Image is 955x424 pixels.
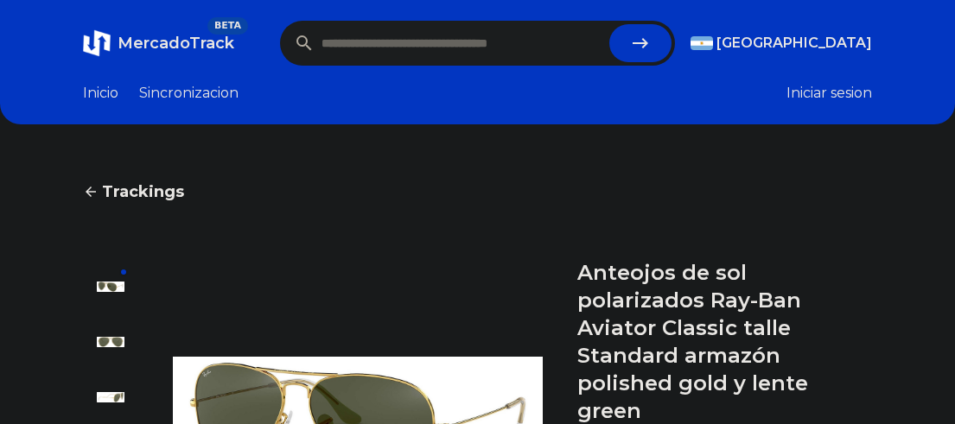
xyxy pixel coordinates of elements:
[691,33,872,54] button: [GEOGRAPHIC_DATA]
[207,17,248,35] span: BETA
[716,33,872,54] span: [GEOGRAPHIC_DATA]
[83,29,234,57] a: MercadoTrackBETA
[118,34,234,53] span: MercadoTrack
[83,180,872,204] a: Trackings
[97,273,124,301] img: Anteojos de sol polarizados Ray-Ban Aviator Classic talle Standard armazón polished gold y lente ...
[97,383,124,411] img: Anteojos de sol polarizados Ray-Ban Aviator Classic talle Standard armazón polished gold y lente ...
[786,83,872,104] button: Iniciar sesion
[83,83,118,104] a: Inicio
[139,83,239,104] a: Sincronizacion
[691,36,713,50] img: Argentina
[83,29,111,57] img: MercadoTrack
[97,328,124,356] img: Anteojos de sol polarizados Ray-Ban Aviator Classic talle Standard armazón polished gold y lente ...
[102,180,184,204] span: Trackings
